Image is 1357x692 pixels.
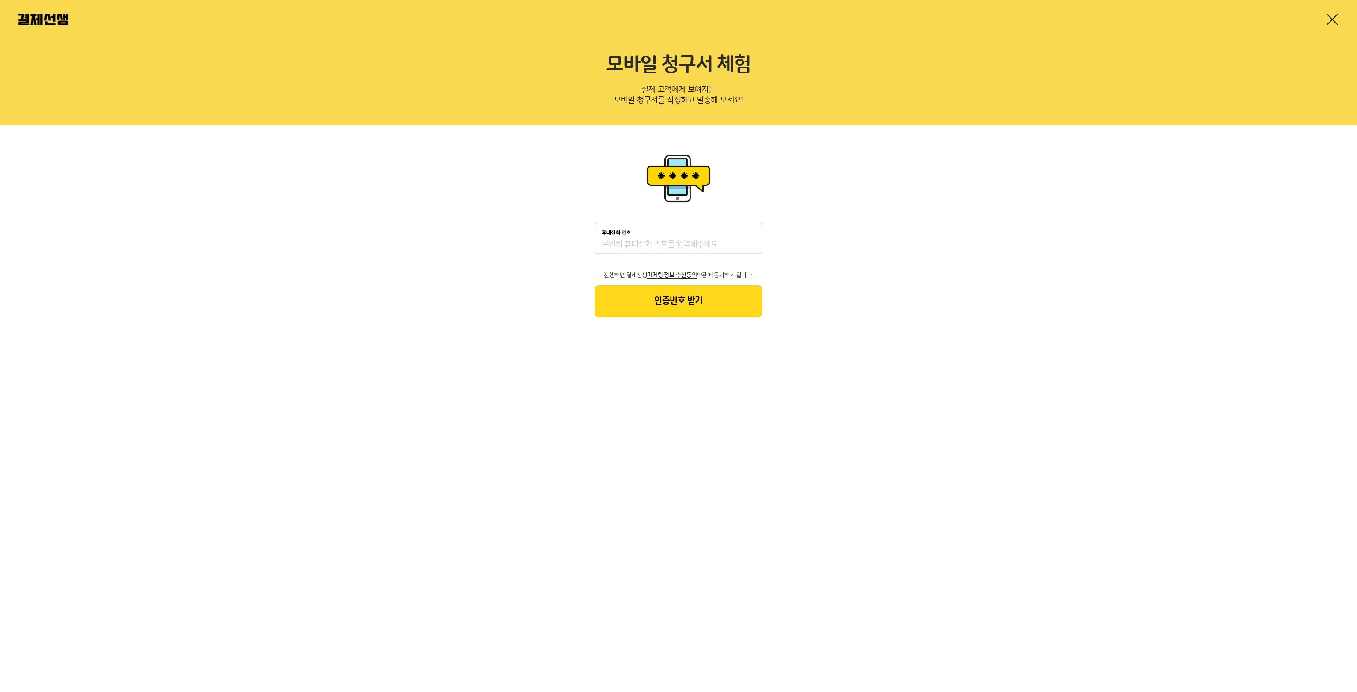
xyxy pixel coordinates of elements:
p: 휴대전화 번호 [602,230,631,236]
img: 휴대폰인증 이미지 [643,152,714,205]
p: 실제 고객에게 보여지는 모바일 청구서를 작성하고 발송해 보세요! [18,82,1339,111]
button: 인증번호 받기 [595,285,762,317]
img: 결제선생 [18,14,68,25]
h2: 모바일 청구서 체험 [18,53,1339,77]
input: 휴대전화 번호 [602,239,755,250]
p: 진행하면 결제선생 약관에 동의하게 됩니다. [595,272,762,278]
span: 마케팅 정보 수신동의 [647,272,697,278]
